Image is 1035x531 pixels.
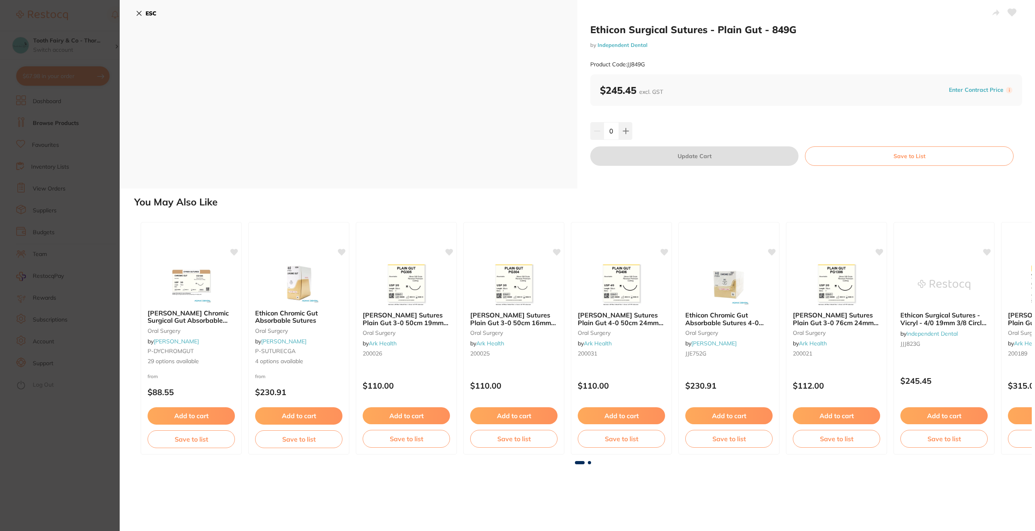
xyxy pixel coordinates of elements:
p: $112.00 [793,381,880,390]
img: Dynek Sutures Plain Gut 3-0 50cm 19mm 3/8 Circle R/C-P (PG305) [380,264,433,305]
small: 200031 [578,350,665,357]
span: by [793,340,827,347]
a: [PERSON_NAME] [154,338,199,345]
small: oral surgery [578,330,665,336]
button: Save to list [363,430,450,448]
b: Dynek Chromic Surgical Gut Absorbable Sutures [148,309,235,324]
button: Add to cart [148,407,235,424]
b: Dynek Sutures Plain Gut 3-0 50cm 19mm 3/8 Circle R/C-P (PG305) [363,311,450,326]
button: Save to list [148,430,235,448]
small: by [590,42,1022,48]
small: oral surgery [685,330,773,336]
span: 4 options available [255,358,342,366]
h2: You May Also Like [134,197,1032,208]
button: Enter Contract Price [946,86,1006,94]
p: $110.00 [363,381,450,390]
img: Ethicon Chromic Gut Absorbable Sutures 4-0 13mm 1/4c Reverse [703,264,755,305]
button: Add to cart [900,407,988,424]
small: P-SUTURECGA [255,348,342,354]
button: Add to cart [685,407,773,424]
span: from [255,373,266,379]
img: Dynek Sutures Plain Gut 4-0 50cm 24mm 3/8 Circle R/C-P (PG406) [595,264,648,305]
b: Ethicon Chromic Gut Absorbable Sutures 4-0 13mm 1/4c Reverse [685,311,773,326]
span: by [578,340,612,347]
button: Save to list [900,430,988,448]
span: excl. GST [639,88,663,95]
p: $230.91 [255,387,342,397]
small: 200021 [793,350,880,357]
p: $88.55 [148,387,235,397]
small: oral surgery [363,330,450,336]
b: Dynek Sutures Plain Gut 3-0 50cm 16mm 3/8 Circle R/C-P (PG304) [470,311,558,326]
span: by [363,340,397,347]
button: Add to cart [255,407,342,424]
span: 29 options available [148,358,235,366]
a: Ark Health [369,340,397,347]
small: JJE752G [685,350,773,357]
img: Dynek Sutures Plain Gut 3-0 50cm 16mm 3/8 Circle R/C-P (PG304) [488,264,540,305]
span: by [148,338,199,345]
b: Ethicon Surgical Sutures - Vicryl - 4/0 19mm 3/8 Circle - J823G [900,311,988,326]
span: by [685,340,737,347]
a: [PERSON_NAME] [261,338,306,345]
a: Independent Dental [598,42,647,48]
small: P-DYCHROMGUT [148,348,235,354]
button: Add to cart [363,407,450,424]
a: Ark Health [799,340,827,347]
img: Ethicon Chromic Gut Absorbable Sutures [272,262,325,303]
small: JJJ823G [900,341,988,347]
h2: Ethicon Surgical Sutures - Plain Gut - 849G [590,23,1022,36]
small: oral surgery [470,330,558,336]
button: Save to list [578,430,665,448]
a: Ark Health [584,340,612,347]
p: $245.45 [900,376,988,385]
img: Ethicon Surgical Sutures - Vicryl - 4/0 19mm 3/8 Circle - J823G [918,264,970,305]
a: [PERSON_NAME] [691,340,737,347]
a: Independent Dental [906,330,958,337]
button: Add to cart [793,407,880,424]
b: ESC [146,10,156,17]
button: Save to list [255,430,342,448]
p: $110.00 [470,381,558,390]
img: Dynek Chromic Surgical Gut Absorbable Sutures [165,262,218,303]
button: Update Cart [590,146,798,166]
span: by [255,338,306,345]
button: Add to cart [470,407,558,424]
span: by [470,340,504,347]
button: ESC [136,6,156,20]
p: $110.00 [578,381,665,390]
button: Save to list [470,430,558,448]
b: Dynek Sutures Plain Gut 3-0 76cm 24mm 3/8 Circle R/C-P (PG1306) [793,311,880,326]
label: i [1006,87,1012,93]
b: Dynek Sutures Plain Gut 4-0 50cm 24mm 3/8 Circle R/C-P (PG406) [578,311,665,326]
small: 200025 [470,350,558,357]
small: oral surgery [148,328,235,334]
a: Ark Health [476,340,504,347]
span: from [148,373,158,379]
small: oral surgery [255,328,342,334]
button: Save to list [685,430,773,448]
small: Product Code: JJ849G [590,61,645,68]
button: Add to cart [578,407,665,424]
span: by [900,330,958,337]
img: Dynek Sutures Plain Gut 3-0 76cm 24mm 3/8 Circle R/C-P (PG1306) [810,264,863,305]
small: 200026 [363,350,450,357]
p: $230.91 [685,381,773,390]
button: Save to list [793,430,880,448]
button: Save to List [805,146,1014,166]
b: Ethicon Chromic Gut Absorbable Sutures [255,309,342,324]
small: oral surgery [793,330,880,336]
b: $245.45 [600,84,663,96]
